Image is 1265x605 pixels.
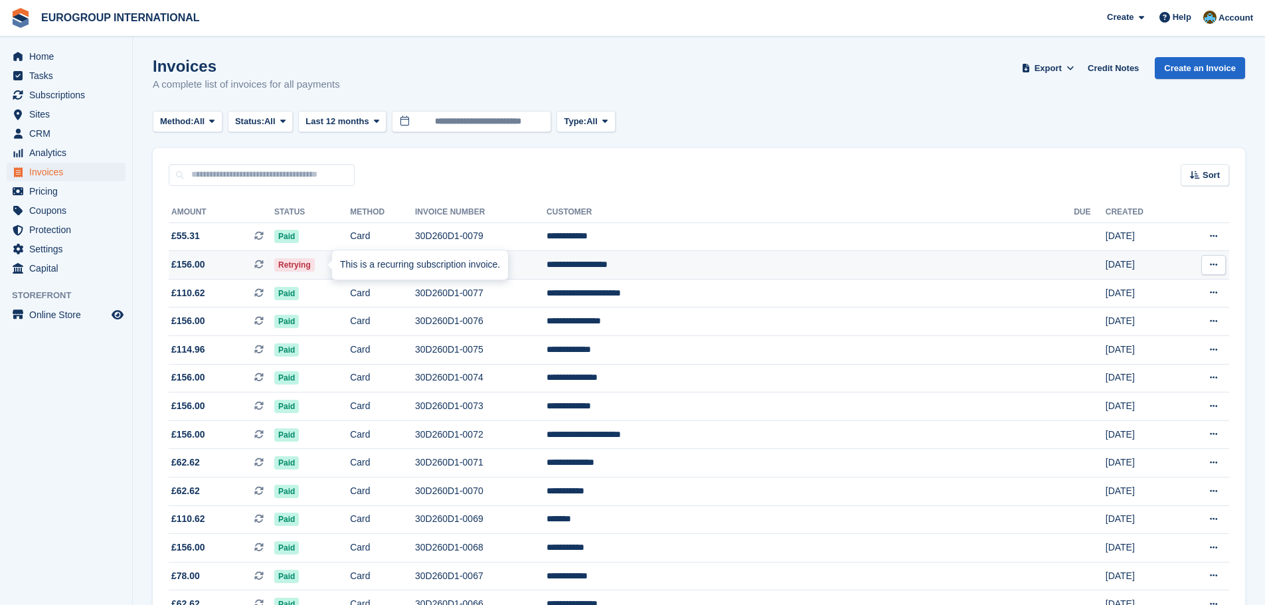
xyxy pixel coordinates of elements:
[228,111,293,133] button: Status: All
[415,477,547,506] td: 30D260D1-0070
[153,77,340,92] p: A complete list of invoices for all payments
[415,449,547,477] td: 30D260D1-0071
[415,505,547,534] td: 30D260D1-0069
[171,343,205,357] span: £114.96
[171,512,205,526] span: £110.62
[7,105,126,124] a: menu
[1106,307,1177,336] td: [DATE]
[1106,202,1177,223] th: Created
[171,569,200,583] span: £78.00
[274,230,299,243] span: Paid
[1106,477,1177,506] td: [DATE]
[415,392,547,421] td: 30D260D1-0073
[1019,57,1077,79] button: Export
[171,371,205,385] span: £156.00
[274,456,299,470] span: Paid
[29,47,109,66] span: Home
[415,336,547,365] td: 30D260D1-0075
[415,222,547,251] td: 30D260D1-0079
[1106,279,1177,307] td: [DATE]
[1203,11,1217,24] img: Jo Pinkney
[1106,251,1177,280] td: [DATE]
[29,163,109,181] span: Invoices
[7,259,126,278] a: menu
[1074,202,1106,223] th: Due
[171,258,205,272] span: £156.00
[7,47,126,66] a: menu
[415,534,547,562] td: 30D260D1-0068
[1106,534,1177,562] td: [DATE]
[29,143,109,162] span: Analytics
[332,250,508,280] div: This is a recurring subscription invoice.
[274,258,315,272] span: Retrying
[586,115,598,128] span: All
[29,66,109,85] span: Tasks
[29,240,109,258] span: Settings
[7,240,126,258] a: menu
[415,420,547,449] td: 30D260D1-0072
[29,259,109,278] span: Capital
[12,289,132,302] span: Storefront
[29,201,109,220] span: Coupons
[350,477,415,506] td: Card
[350,307,415,336] td: Card
[7,201,126,220] a: menu
[350,202,415,223] th: Method
[7,124,126,143] a: menu
[1106,364,1177,392] td: [DATE]
[194,115,205,128] span: All
[1035,62,1062,75] span: Export
[1106,392,1177,421] td: [DATE]
[1106,222,1177,251] td: [DATE]
[274,343,299,357] span: Paid
[171,229,200,243] span: £55.31
[274,485,299,498] span: Paid
[1155,57,1245,79] a: Create an Invoice
[29,105,109,124] span: Sites
[29,124,109,143] span: CRM
[264,115,276,128] span: All
[274,202,350,223] th: Status
[153,111,222,133] button: Method: All
[564,115,586,128] span: Type:
[1106,420,1177,449] td: [DATE]
[305,115,369,128] span: Last 12 months
[1219,11,1253,25] span: Account
[547,202,1074,223] th: Customer
[274,570,299,583] span: Paid
[7,182,126,201] a: menu
[350,505,415,534] td: Card
[11,8,31,28] img: stora-icon-8386f47178a22dfd0bd8f6a31ec36ba5ce8667c1dd55bd0f319d3a0aa187defe.svg
[160,115,194,128] span: Method:
[415,279,547,307] td: 30D260D1-0077
[556,111,615,133] button: Type: All
[274,371,299,385] span: Paid
[350,392,415,421] td: Card
[350,420,415,449] td: Card
[274,315,299,328] span: Paid
[1173,11,1191,24] span: Help
[1107,11,1134,24] span: Create
[7,66,126,85] a: menu
[1106,336,1177,365] td: [DATE]
[350,534,415,562] td: Card
[29,86,109,104] span: Subscriptions
[171,428,205,442] span: £156.00
[29,305,109,324] span: Online Store
[110,307,126,323] a: Preview store
[350,279,415,307] td: Card
[171,541,205,555] span: £156.00
[1106,449,1177,477] td: [DATE]
[415,562,547,590] td: 30D260D1-0067
[415,364,547,392] td: 30D260D1-0074
[274,428,299,442] span: Paid
[274,400,299,413] span: Paid
[171,484,200,498] span: £62.62
[235,115,264,128] span: Status:
[7,143,126,162] a: menu
[350,222,415,251] td: Card
[274,513,299,526] span: Paid
[274,287,299,300] span: Paid
[1106,562,1177,590] td: [DATE]
[36,7,205,29] a: EUROGROUP INTERNATIONAL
